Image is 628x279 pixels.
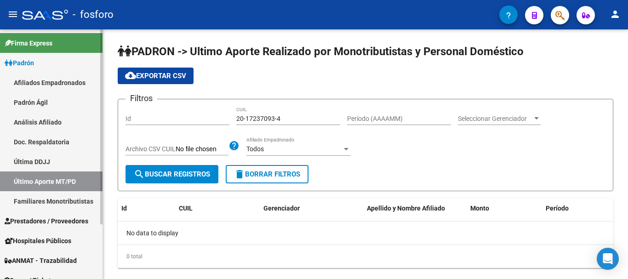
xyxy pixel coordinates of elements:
[175,199,260,218] datatable-header-cell: CUIL
[367,205,445,212] span: Apellido y Nombre Afiliado
[234,169,245,180] mat-icon: delete
[118,68,194,84] button: Exportar CSV
[118,199,175,218] datatable-header-cell: Id
[234,170,300,178] span: Borrar Filtros
[118,45,524,58] span: PADRON -> Ultimo Aporte Realizado por Monotributistas y Personal Doméstico
[5,38,52,48] span: Firma Express
[125,70,136,81] mat-icon: cloud_download
[126,92,157,105] h3: Filtros
[610,9,621,20] mat-icon: person
[263,205,300,212] span: Gerenciador
[5,216,88,226] span: Prestadores / Proveedores
[5,58,34,68] span: Padrón
[246,145,264,153] span: Todos
[597,248,619,270] div: Open Intercom Messenger
[546,205,569,212] span: Período
[467,199,542,218] datatable-header-cell: Monto
[5,236,71,246] span: Hospitales Públicos
[260,199,363,218] datatable-header-cell: Gerenciador
[542,199,613,218] datatable-header-cell: Período
[73,5,114,25] span: - fosforo
[125,72,186,80] span: Exportar CSV
[179,205,193,212] span: CUIL
[228,140,240,151] mat-icon: help
[7,9,18,20] mat-icon: menu
[5,256,77,266] span: ANMAT - Trazabilidad
[470,205,489,212] span: Monto
[126,145,176,153] span: Archivo CSV CUIL
[226,165,308,183] button: Borrar Filtros
[134,169,145,180] mat-icon: search
[458,115,532,123] span: Seleccionar Gerenciador
[126,165,218,183] button: Buscar Registros
[134,170,210,178] span: Buscar Registros
[118,222,613,245] div: No data to display
[176,145,228,154] input: Archivo CSV CUIL
[363,199,467,218] datatable-header-cell: Apellido y Nombre Afiliado
[118,245,613,268] div: 0 total
[121,205,127,212] span: Id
